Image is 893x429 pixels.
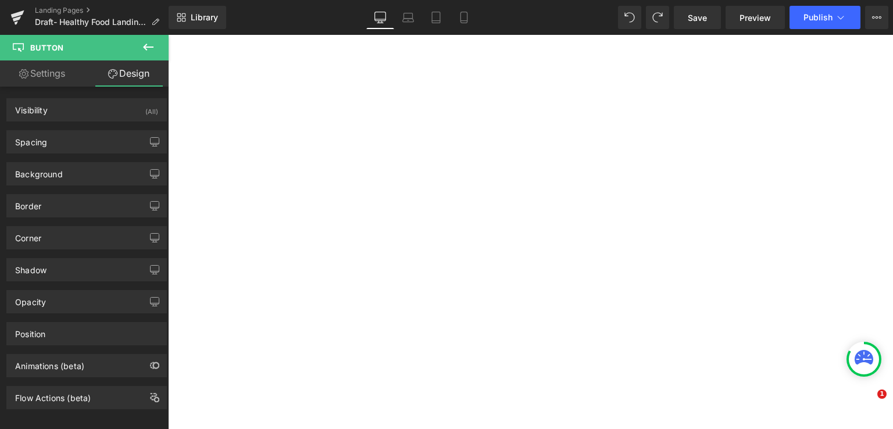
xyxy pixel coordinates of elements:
[865,6,888,29] button: More
[853,389,881,417] iframe: Intercom live chat
[394,6,422,29] a: Laptop
[646,6,669,29] button: Redo
[35,17,147,27] span: Draft- Healthy Food Landing Page
[15,291,46,307] div: Opacity
[740,12,771,24] span: Preview
[450,6,478,29] a: Mobile
[15,355,84,371] div: Animations (beta)
[145,99,158,118] div: (All)
[15,163,63,179] div: Background
[169,6,226,29] a: New Library
[803,13,833,22] span: Publish
[30,43,63,52] span: Button
[15,195,41,211] div: Border
[15,387,91,403] div: Flow Actions (beta)
[422,6,450,29] a: Tablet
[15,259,47,275] div: Shadow
[688,12,707,24] span: Save
[877,389,887,399] span: 1
[15,131,47,147] div: Spacing
[191,12,218,23] span: Library
[15,99,48,115] div: Visibility
[35,6,169,15] a: Landing Pages
[15,227,41,243] div: Corner
[618,6,641,29] button: Undo
[790,6,860,29] button: Publish
[87,60,171,87] a: Design
[726,6,785,29] a: Preview
[15,323,45,339] div: Position
[366,6,394,29] a: Desktop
